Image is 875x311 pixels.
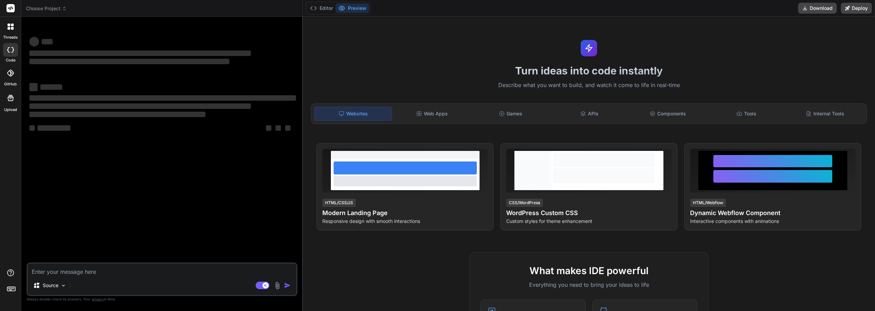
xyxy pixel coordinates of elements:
[506,199,543,207] div: CSS/WordPress
[506,218,672,225] p: Custom styles for theme enhancement
[841,3,872,14] button: Deploy
[60,283,66,288] img: Pick Models
[29,112,205,117] span: ‌
[27,296,297,302] p: Always double-check its answers. Your in Bind
[4,107,17,113] label: Upload
[307,81,871,90] p: Describe what you want to build, and watch it come to life in real-time
[481,281,697,289] p: Everything you need to bring your ideas to life
[336,3,369,13] button: Preview
[690,218,856,225] p: Interactive components with animations
[29,103,251,109] span: ‌
[322,208,488,218] h4: Modern Landing Page
[42,39,53,44] span: ‌
[275,125,281,131] span: ‌
[29,95,296,101] span: ‌
[314,107,392,121] div: Websites
[29,125,35,131] span: ‌
[38,125,70,131] span: ‌
[273,282,281,289] img: attachment
[29,59,229,64] span: ‌
[26,5,67,12] span: Choose Project
[708,107,785,121] div: Tools
[285,125,291,131] span: ‌
[29,37,39,46] span: ‌
[551,107,628,121] div: APIs
[43,282,58,289] p: Source
[786,107,864,121] div: Internal Tools
[393,107,471,121] div: Web Apps
[6,57,15,63] label: code
[690,199,726,207] div: HTML/Webflow
[3,34,18,40] label: threads
[40,84,62,90] span: ‌
[798,3,837,14] button: Download
[29,83,38,91] span: ‌
[481,264,697,278] h2: What makes IDE powerful
[322,218,488,225] p: Responsive design with smooth interactions
[266,125,271,131] span: ‌
[92,297,104,301] span: privacy
[4,81,17,87] label: GitHub
[284,282,291,289] img: icon
[506,208,672,218] h4: WordPress Custom CSS
[29,51,251,56] span: ‌
[307,65,871,77] h1: Turn ideas into code instantly
[472,107,549,121] div: Games
[690,208,856,218] h4: Dynamic Webflow Component
[322,199,356,207] div: HTML/CSS/JS
[629,107,706,121] div: Components
[307,3,336,13] button: Editor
